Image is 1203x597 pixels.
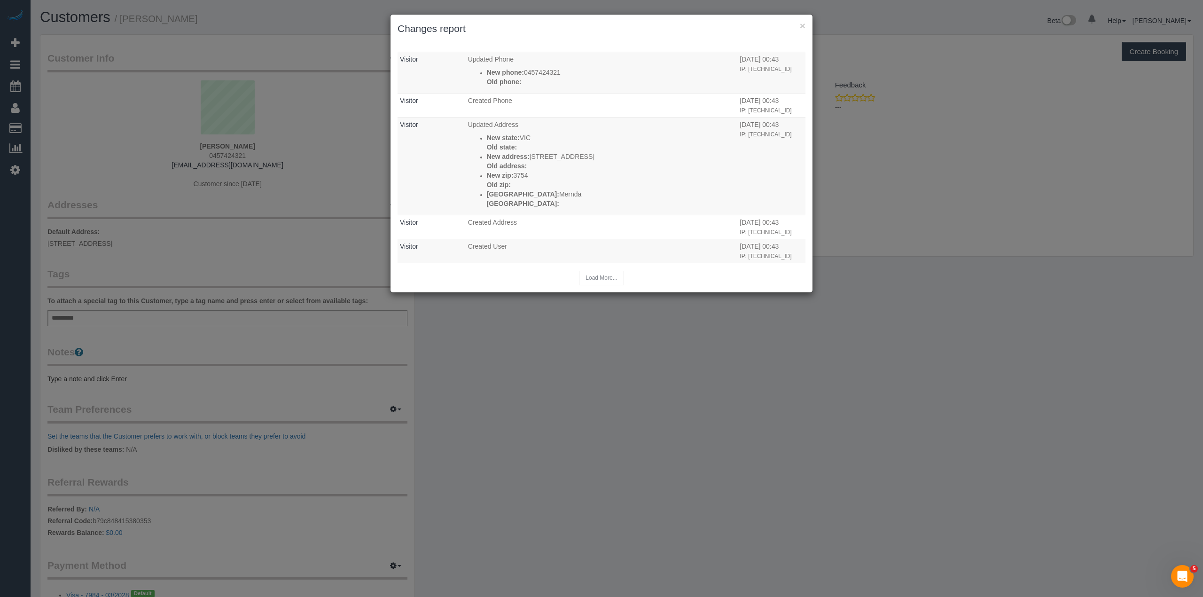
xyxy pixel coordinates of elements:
span: Created Address [468,219,517,226]
sui-modal: Changes report [391,15,812,292]
h3: Changes report [398,22,805,36]
a: Visitor [400,97,418,104]
strong: New address: [487,153,530,160]
p: Mernda [487,189,735,199]
strong: New phone: [487,69,524,76]
strong: [GEOGRAPHIC_DATA]: [487,190,559,198]
td: When [737,239,805,263]
td: When [737,215,805,239]
span: Created User [468,243,507,250]
a: Visitor [400,219,418,226]
td: Who [398,117,466,215]
small: IP: [TECHNICAL_ID] [740,229,791,236]
small: IP: [TECHNICAL_ID] [740,253,791,259]
td: When [737,52,805,93]
span: Updated Address [468,121,518,128]
td: What [466,239,738,263]
td: Who [398,239,466,263]
a: Visitor [400,243,418,250]
p: 3754 [487,171,735,180]
span: Updated Phone [468,55,514,63]
strong: Old address: [487,162,527,170]
td: Who [398,93,466,117]
strong: New zip: [487,172,514,179]
strong: Old state: [487,143,517,151]
p: 0457424321 [487,68,735,77]
span: Created Phone [468,97,512,104]
small: IP: [TECHNICAL_ID] [740,131,791,138]
td: What [466,117,738,215]
span: 5 [1190,565,1198,573]
td: Who [398,215,466,239]
td: Who [398,52,466,93]
strong: New state: [487,134,520,141]
td: What [466,52,738,93]
p: [STREET_ADDRESS] [487,152,735,161]
p: VIC [487,133,735,142]
a: Visitor [400,55,418,63]
small: IP: [TECHNICAL_ID] [740,107,791,114]
strong: [GEOGRAPHIC_DATA]: [487,200,559,207]
td: What [466,215,738,239]
td: What [466,93,738,117]
small: IP: [TECHNICAL_ID] [740,66,791,72]
td: When [737,93,805,117]
button: × [800,21,805,31]
strong: Old zip: [487,181,511,189]
a: Visitor [400,121,418,128]
td: When [737,117,805,215]
strong: Old phone: [487,78,522,86]
iframe: Intercom live chat [1171,565,1194,588]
